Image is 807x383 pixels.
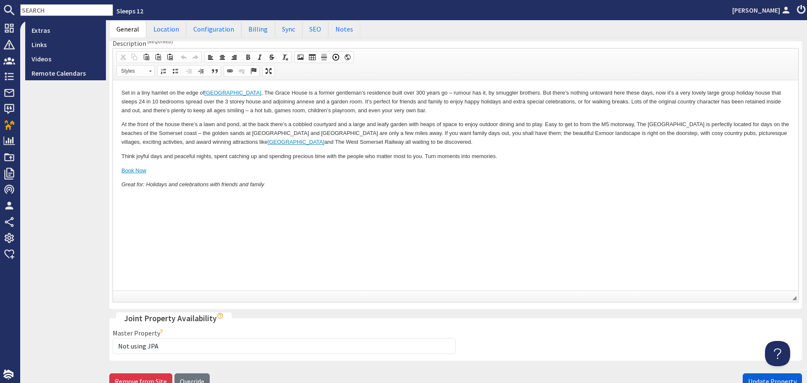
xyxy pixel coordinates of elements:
[113,39,173,48] label: Description
[242,52,254,63] a: Bold
[117,66,146,77] span: Styles
[109,20,146,38] a: General
[306,52,318,63] a: Table
[224,66,236,77] a: Link
[195,66,207,77] a: Increase Indent
[116,65,155,77] a: Styles
[216,52,228,63] a: Center
[178,52,190,63] a: Undo
[129,52,140,63] a: Copy
[765,341,790,366] iframe: Toggle Customer Support
[158,66,169,77] a: Insert/Remove Numbered List
[330,52,342,63] a: Insert a Youtube, Vimeo or Dailymotion video
[117,52,129,63] a: Cut
[295,52,306,63] a: Image
[25,52,106,66] a: Videos
[241,20,275,38] a: Billing
[236,66,248,77] a: Unlink
[792,296,796,300] span: Resize
[275,20,302,38] a: Sync
[164,52,176,63] a: Paste from Word
[266,52,277,63] a: Strikethrough
[190,52,201,63] a: Redo
[152,52,164,63] a: Paste as plain text
[169,66,181,77] a: Insert/Remove Bulleted List
[342,52,353,63] a: IFrame
[328,20,360,38] a: Notes
[113,329,165,337] label: Master Property
[113,80,798,291] iframe: Rich Text Editor, property_description
[732,5,792,15] a: [PERSON_NAME]
[146,20,186,38] a: Location
[183,66,195,77] a: Decrease Indent
[3,370,13,380] img: staytech_i_w-64f4e8e9ee0a9c174fd5317b4b171b261742d2d393467e5bdba4413f4f884c10.svg
[116,7,143,15] a: Sleeps 12
[280,52,291,63] a: Remove Format
[116,312,232,325] legend: Joint Property Availability
[209,66,221,77] a: Block Quote
[248,66,259,77] a: Anchor
[318,52,330,63] a: Insert Horizontal Line
[263,66,274,77] a: Maximize
[254,52,266,63] a: Italic
[228,52,240,63] a: Align Right
[302,20,328,38] a: SEO
[186,20,241,38] a: Configuration
[20,4,113,16] input: SEARCH
[25,66,106,80] a: Remote Calendars
[217,312,224,319] i: Show hints
[25,23,106,37] a: Extras
[205,52,216,63] a: Align Left
[140,52,152,63] a: Paste
[25,37,106,52] a: Links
